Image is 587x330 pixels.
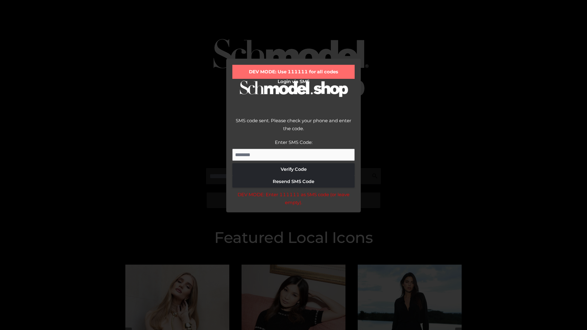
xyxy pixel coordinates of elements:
[275,139,312,145] label: Enter SMS Code:
[232,175,355,188] button: Resend SMS Code
[232,163,355,175] button: Verify Code
[232,79,355,84] h2: Login via SMS
[232,117,355,138] div: SMS code sent. Please check your phone and enter the code.
[232,191,355,206] div: DEV MODE: Enter 111111 as SMS code (or leave empty).
[232,65,355,79] div: DEV MODE: Use 111111 for all codes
